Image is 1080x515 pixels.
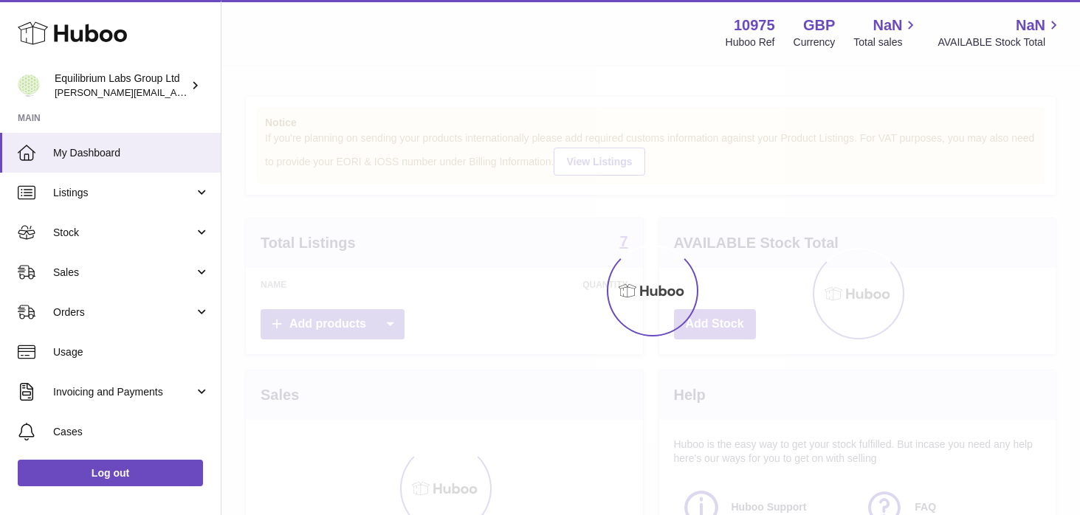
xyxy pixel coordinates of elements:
a: NaN Total sales [853,15,919,49]
img: h.woodrow@theliverclinic.com [18,75,40,97]
span: Stock [53,226,194,240]
span: Sales [53,266,194,280]
span: My Dashboard [53,146,210,160]
strong: 10975 [734,15,775,35]
span: Usage [53,345,210,359]
div: Currency [794,35,836,49]
span: Invoicing and Payments [53,385,194,399]
a: Log out [18,460,203,486]
span: Cases [53,425,210,439]
span: Orders [53,305,194,319]
span: Listings [53,186,194,200]
span: NaN [1016,15,1045,35]
span: AVAILABLE Stock Total [938,35,1062,49]
span: NaN [873,15,902,35]
div: Huboo Ref [726,35,775,49]
span: Total sales [853,35,919,49]
span: [PERSON_NAME][EMAIL_ADDRESS][DOMAIN_NAME] [55,86,296,98]
strong: GBP [803,15,835,35]
div: Equilibrium Labs Group Ltd [55,72,188,100]
a: NaN AVAILABLE Stock Total [938,15,1062,49]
